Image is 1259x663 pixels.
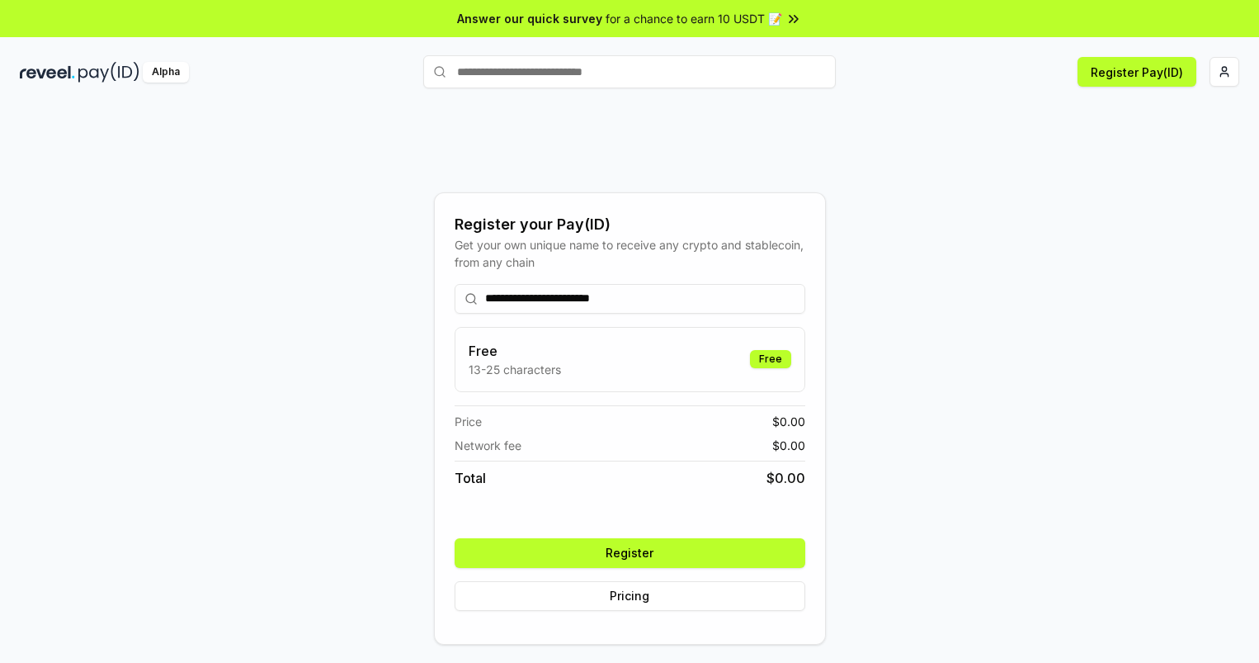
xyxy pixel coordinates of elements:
[455,538,805,568] button: Register
[750,350,791,368] div: Free
[455,236,805,271] div: Get your own unique name to receive any crypto and stablecoin, from any chain
[457,10,602,27] span: Answer our quick survey
[455,468,486,488] span: Total
[469,341,561,361] h3: Free
[455,213,805,236] div: Register your Pay(ID)
[772,437,805,454] span: $ 0.00
[606,10,782,27] span: for a chance to earn 10 USDT 📝
[455,581,805,611] button: Pricing
[78,62,139,83] img: pay_id
[772,413,805,430] span: $ 0.00
[1077,57,1196,87] button: Register Pay(ID)
[766,468,805,488] span: $ 0.00
[20,62,75,83] img: reveel_dark
[143,62,189,83] div: Alpha
[455,413,482,430] span: Price
[469,361,561,378] p: 13-25 characters
[455,437,521,454] span: Network fee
